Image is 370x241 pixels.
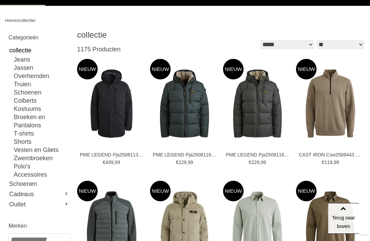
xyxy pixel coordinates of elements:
a: Overhemden [14,72,70,80]
a: Schoenen [14,88,70,97]
a: T-shirts [14,129,70,138]
a: CAST IRON Csw2508443 Truien [299,152,362,158]
span: / [34,18,36,23]
span: 99 [115,160,120,165]
span: 99 [188,160,193,165]
span: 99 [334,160,339,165]
a: Home [5,18,17,23]
a: Outlet [9,199,70,210]
h2: Categorieën [9,33,70,42]
a: Schoenen [9,179,70,189]
span: , [113,160,115,165]
span: , [332,160,334,165]
img: PME LEGEND Pja2508113 Jassen [77,69,146,138]
span: 229 [251,160,259,165]
h1: collectie [77,30,221,40]
a: collectie [18,18,34,23]
a: Shorts [14,138,70,146]
a: PME LEGEND Pja2508113 Jassen [80,152,143,158]
span: € [322,160,324,165]
a: Accessoires [14,170,70,179]
span: € [176,160,178,165]
span: 1175 Producten [77,46,121,53]
span: 99 [261,160,266,165]
img: PME LEGEND Pja2508116 Jassen [223,69,292,138]
a: Polo's [14,162,70,170]
span: / [17,18,18,23]
img: PME LEGEND Pja2508116 Jassen [150,69,219,138]
a: Jeans [14,55,70,64]
h2: Merken [9,221,70,230]
img: CAST IRON Csw2508443 Truien [296,69,365,138]
a: collectie [9,45,70,55]
a: Zwembroeken [14,154,70,162]
a: Vesten en Gilets [14,146,70,154]
a: Broeken en Pantalons [14,113,70,129]
a: PME LEGEND Pja2508116 Jassen [226,152,289,158]
span: , [186,160,188,165]
a: Terug naar boven [328,203,359,234]
a: Truien [14,80,70,88]
span: € [249,160,251,165]
span: 119 [324,160,332,165]
span: € [103,160,106,165]
a: Cadeaus [9,189,70,199]
a: Colberts [14,97,70,105]
span: 499 [106,160,113,165]
a: Jassen [14,64,70,72]
span: , [259,160,261,165]
a: PME LEGEND Pja2508116 Jassen [153,152,216,158]
a: Kostuums [14,105,70,113]
span: 229 [178,160,186,165]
